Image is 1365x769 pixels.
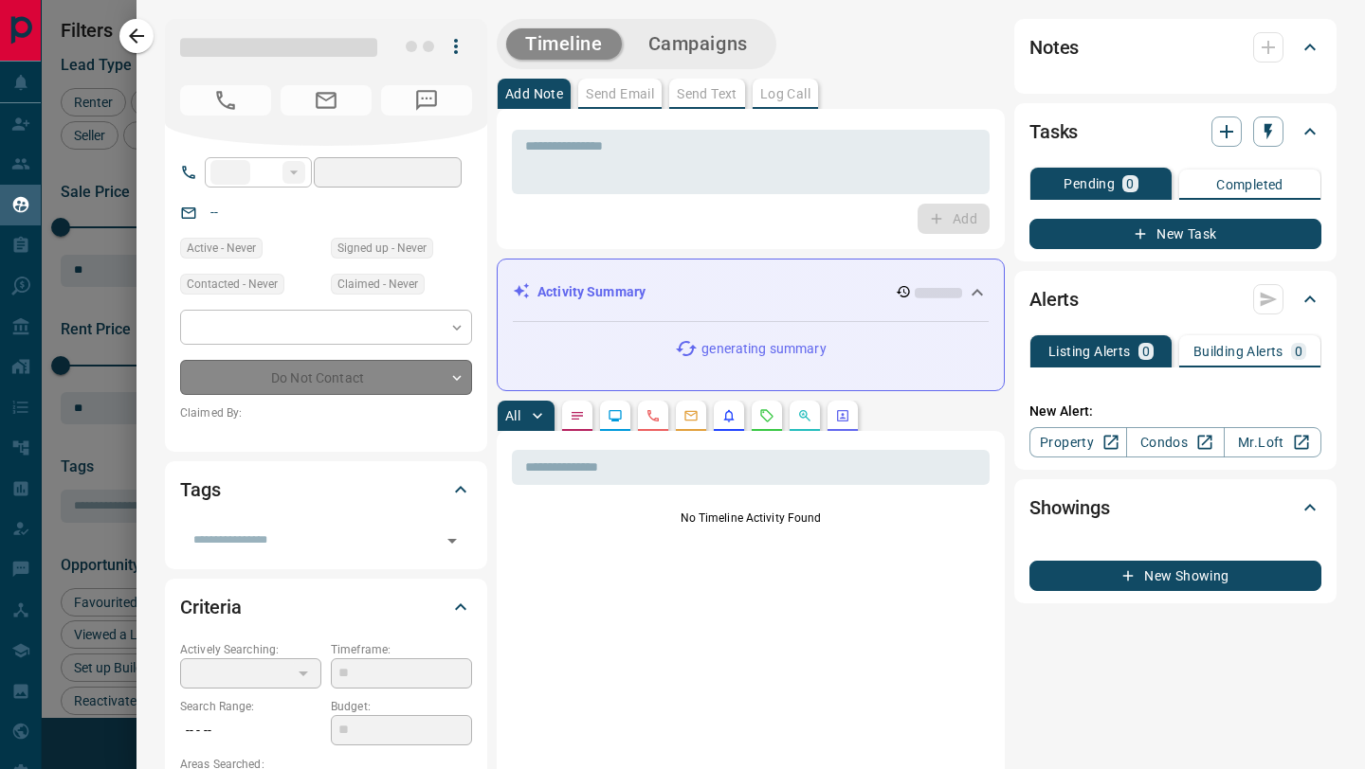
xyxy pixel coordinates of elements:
[1029,219,1321,249] button: New Task
[505,409,520,422] p: All
[187,239,256,258] span: Active - Never
[180,404,472,421] p: Claimed By:
[512,510,990,527] p: No Timeline Activity Found
[1142,345,1150,358] p: 0
[1295,345,1302,358] p: 0
[1193,345,1283,358] p: Building Alerts
[337,275,418,294] span: Claimed - Never
[180,715,321,746] p: -- - --
[1029,32,1079,63] h2: Notes
[331,641,472,658] p: Timeframe:
[187,275,278,294] span: Contacted - Never
[1029,284,1079,314] h2: Alerts
[759,408,774,423] svg: Requests
[513,275,989,310] div: Activity Summary
[835,408,850,423] svg: Agent Actions
[180,85,271,116] span: No Number
[337,239,427,258] span: Signed up - Never
[1126,427,1224,457] a: Condos
[506,28,622,60] button: Timeline
[537,282,646,302] p: Activity Summary
[180,641,321,658] p: Actively Searching:
[1029,402,1321,421] p: New Alert:
[1048,345,1131,358] p: Listing Alerts
[210,205,218,220] a: --
[180,698,321,715] p: Search Range:
[570,408,585,423] svg: Notes
[1029,109,1321,154] div: Tasks
[608,408,623,423] svg: Lead Browsing Activity
[1029,485,1321,530] div: Showings
[180,474,220,505] h2: Tags
[439,528,465,554] button: Open
[180,592,242,622] h2: Criteria
[797,408,812,423] svg: Opportunities
[505,87,563,100] p: Add Note
[1126,177,1134,190] p: 0
[1029,116,1078,147] h2: Tasks
[629,28,767,60] button: Campaigns
[646,408,661,423] svg: Calls
[180,584,472,630] div: Criteria
[1224,427,1321,457] a: Mr.Loft
[331,698,472,715] p: Budget:
[683,408,699,423] svg: Emails
[701,339,826,359] p: generating summary
[1064,177,1115,190] p: Pending
[1029,561,1321,591] button: New Showing
[281,85,372,116] span: No Email
[1029,427,1127,457] a: Property
[180,360,472,395] div: Do Not Contact
[180,467,472,512] div: Tags
[1216,178,1283,191] p: Completed
[381,85,472,116] span: No Number
[721,408,737,423] svg: Listing Alerts
[1029,25,1321,70] div: Notes
[1029,492,1110,523] h2: Showings
[1029,277,1321,322] div: Alerts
